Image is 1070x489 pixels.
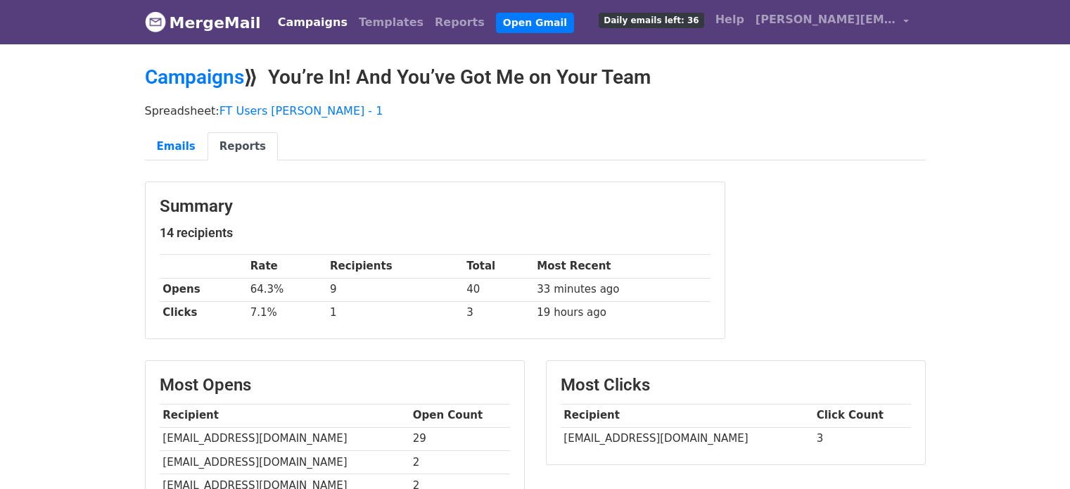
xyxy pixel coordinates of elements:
[145,65,244,89] a: Campaigns
[561,427,813,450] td: [EMAIL_ADDRESS][DOMAIN_NAME]
[561,404,813,427] th: Recipient
[247,301,326,324] td: 7.1%
[756,11,896,28] span: [PERSON_NAME][EMAIL_ADDRESS]
[429,8,490,37] a: Reports
[534,301,711,324] td: 19 hours ago
[160,404,409,427] th: Recipient
[326,301,463,324] td: 1
[409,427,510,450] td: 29
[247,278,326,301] td: 64.3%
[409,450,510,474] td: 2
[208,132,278,161] a: Reports
[272,8,353,37] a: Campaigns
[247,255,326,278] th: Rate
[463,255,533,278] th: Total
[599,13,703,28] span: Daily emails left: 36
[813,427,911,450] td: 3
[409,404,510,427] th: Open Count
[534,278,711,301] td: 33 minutes ago
[145,8,261,37] a: MergeMail
[160,225,711,241] h5: 14 recipients
[145,11,166,32] img: MergeMail logo
[145,132,208,161] a: Emails
[463,301,533,324] td: 3
[160,196,711,217] h3: Summary
[219,104,383,118] a: FT Users [PERSON_NAME] - 1
[160,278,247,301] th: Opens
[353,8,429,37] a: Templates
[326,278,463,301] td: 9
[160,450,409,474] td: [EMAIL_ADDRESS][DOMAIN_NAME]
[534,255,711,278] th: Most Recent
[593,6,709,34] a: Daily emails left: 36
[326,255,463,278] th: Recipients
[160,427,409,450] td: [EMAIL_ADDRESS][DOMAIN_NAME]
[463,278,533,301] td: 40
[710,6,750,34] a: Help
[160,301,247,324] th: Clicks
[145,65,926,89] h2: ⟫ You’re In! And You’ve Got Me on Your Team
[813,404,911,427] th: Click Count
[160,375,510,395] h3: Most Opens
[145,103,926,118] p: Spreadsheet:
[750,6,915,39] a: [PERSON_NAME][EMAIL_ADDRESS]
[561,375,911,395] h3: Most Clicks
[496,13,574,33] a: Open Gmail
